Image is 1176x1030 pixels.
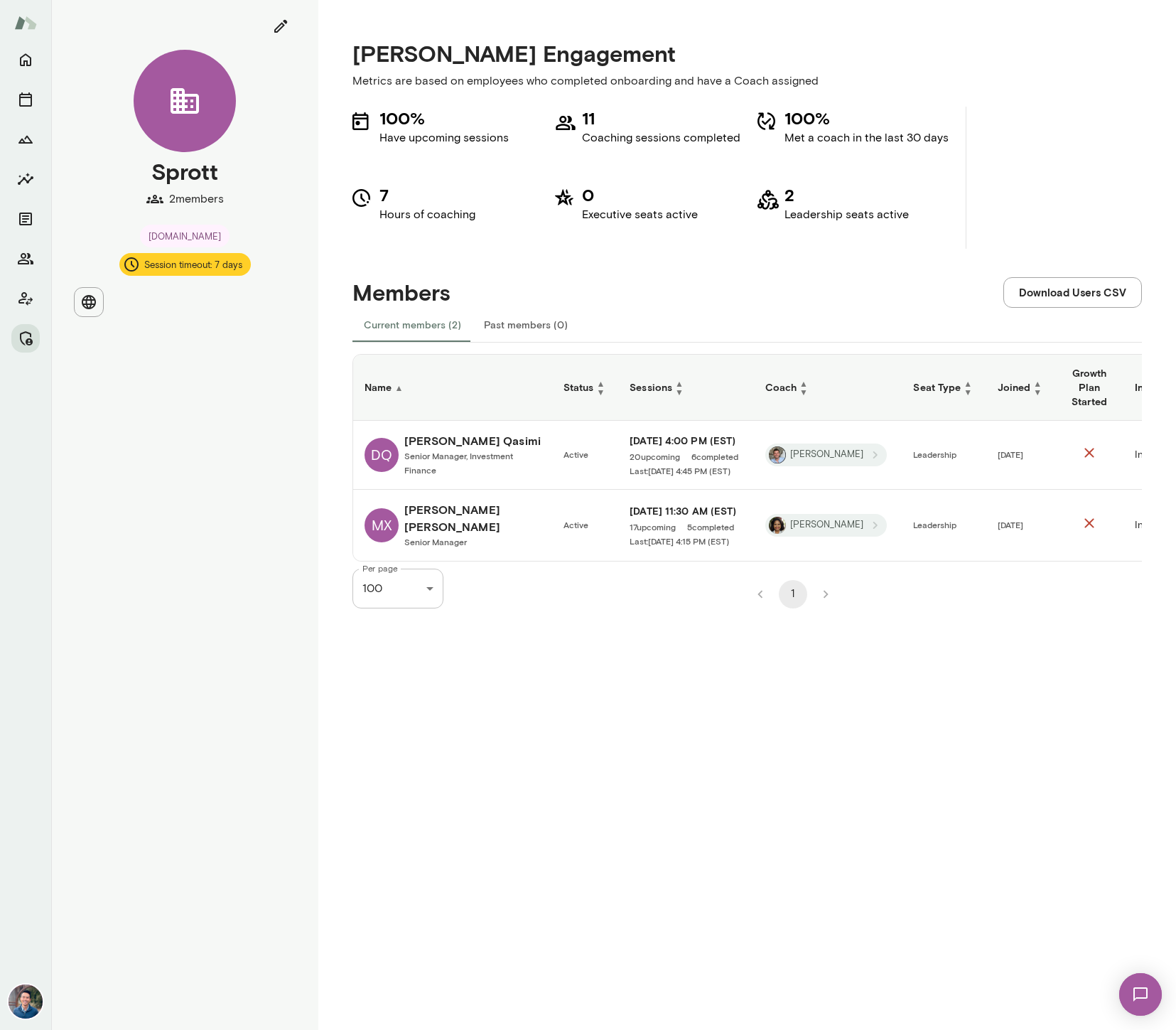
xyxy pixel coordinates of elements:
[691,451,738,462] a: 6completed
[687,521,734,532] span: 5 completed
[169,191,224,208] p: 2 members
[782,448,872,461] span: [PERSON_NAME]
[784,206,909,223] p: Leadership seats active
[630,521,676,532] a: 17upcoming
[365,508,399,542] div: MX
[394,382,403,392] span: ▲
[779,580,807,608] button: page 1
[964,387,972,396] span: ▼
[404,537,467,547] span: Senior Manager
[379,183,475,206] h5: 7
[630,434,742,448] a: [DATE] 4:00 PM (EST)
[379,206,475,223] p: Hours of coaching
[11,205,40,233] button: Documents
[11,245,40,273] button: Members
[765,379,891,396] h6: Coach
[404,501,541,535] h6: [PERSON_NAME] [PERSON_NAME]
[563,520,588,530] span: Active
[582,183,698,206] h5: 0
[11,165,40,193] button: Insights
[582,129,740,146] p: Coaching sessions completed
[352,569,443,608] div: 100
[11,324,40,353] button: Manage
[998,520,1023,530] span: [DATE]
[136,258,251,272] span: Session timeout: 7 days
[365,438,399,472] div: DQ
[782,518,872,532] span: [PERSON_NAME]
[691,451,738,462] span: 6 completed
[630,379,742,396] h6: Sessions
[630,504,742,518] a: [DATE] 11:30 AM (EST)
[443,569,1142,608] div: pagination
[597,379,605,387] span: ▲
[964,379,972,387] span: ▲
[913,379,974,396] h6: Seat Type
[365,432,541,478] a: DQ[PERSON_NAME] QasimiSenior Manager, Investment Finance
[11,45,40,74] button: Home
[151,158,218,185] h4: Sprott
[769,446,786,463] img: David Sferlazza
[352,279,451,306] h4: Members
[11,125,40,154] button: Growth Plan
[582,206,698,223] p: Executive seats active
[630,465,742,476] a: Last:[DATE] 4:45 PM (EST)
[11,85,40,114] button: Sessions
[379,129,509,146] p: Have upcoming sessions
[563,379,607,396] h6: Status
[597,387,605,396] span: ▼
[404,451,513,475] span: Senior Manager, Investment Finance
[352,308,473,342] button: Current members (2)
[630,535,742,547] a: Last:[DATE] 4:15 PM (EST)
[687,521,734,532] a: 5completed
[9,985,43,1019] img: Alex Yu
[630,521,676,532] span: 17 upcoming
[765,444,887,466] div: David Sferlazza[PERSON_NAME]
[913,449,956,459] span: Leadership
[675,379,684,387] span: ▲
[765,514,887,537] div: Cheryl Mills[PERSON_NAME]
[582,107,740,129] h5: 11
[630,465,730,476] span: Last: [DATE] 4:45 PM (EST)
[266,11,296,41] button: edit
[473,308,579,342] button: Past members (0)
[352,40,1142,67] h4: [PERSON_NAME] Engagement
[744,580,842,608] nav: pagination navigation
[784,129,949,146] p: Met a coach in the last 30 days
[799,379,808,387] span: ▲
[1033,379,1042,387] span: ▲
[563,449,588,459] span: Active
[379,107,509,129] h5: 100%
[769,517,786,534] img: Cheryl Mills
[352,73,1142,90] p: Metrics are based on employees who completed onboarding and have a Coach assigned
[362,562,398,574] label: Per page
[630,451,680,462] span: 20 upcoming
[14,9,37,36] img: Mento
[404,432,541,449] h6: [PERSON_NAME] Qasimi
[1003,277,1142,307] button: Download Users CSV
[1033,387,1042,396] span: ▼
[799,387,808,396] span: ▼
[365,501,541,549] a: MX[PERSON_NAME] [PERSON_NAME]Senior Manager
[675,387,684,396] span: ▼
[913,520,956,530] span: Leadership
[630,451,680,462] a: 20upcoming
[1067,366,1112,409] h6: Growth Plan Started
[140,230,230,244] span: [DOMAIN_NAME]
[630,535,729,547] span: Last: [DATE] 4:15 PM (EST)
[998,379,1044,396] h6: Joined
[11,284,40,313] button: Client app
[784,107,949,129] h5: 100%
[365,380,541,395] h6: Name
[784,183,909,206] h5: 2
[998,449,1023,459] span: [DATE]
